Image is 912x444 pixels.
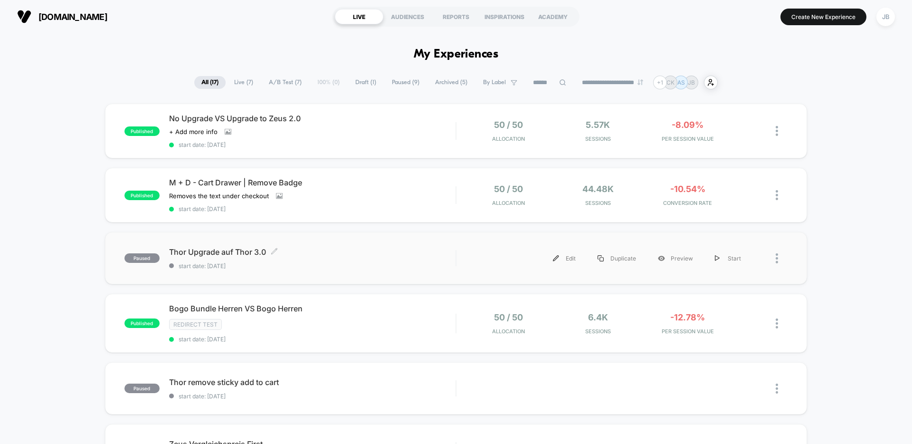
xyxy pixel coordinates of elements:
[876,8,895,26] div: JB
[169,178,456,187] span: M + D - Cart Drawer | Remove Badge
[432,9,480,24] div: REPORTS
[169,336,456,343] span: start date: [DATE]
[124,319,160,328] span: published
[124,253,160,263] span: paused
[494,120,523,130] span: 50 / 50
[776,126,778,136] img: close
[715,255,720,261] img: menu
[587,248,647,269] div: Duplicate
[529,9,577,24] div: ACADEMY
[428,76,475,89] span: Archived ( 5 )
[653,76,667,89] div: + 1
[414,48,499,61] h1: My Experiences
[645,328,730,335] span: PER SESSION VALUE
[556,328,641,335] span: Sessions
[670,312,705,322] span: -12.78%
[480,9,529,24] div: INSPIRATIONS
[704,248,752,269] div: Start
[169,192,269,200] span: Removes the text under checkout
[385,76,427,89] span: Paused ( 9 )
[556,200,641,206] span: Sessions
[670,184,705,194] span: -10.54%
[688,79,695,86] p: JB
[14,9,110,24] button: [DOMAIN_NAME]
[494,184,523,194] span: 50 / 50
[556,135,641,142] span: Sessions
[169,205,456,212] span: start date: [DATE]
[586,120,610,130] span: 5.57k
[494,312,523,322] span: 50 / 50
[169,141,456,148] span: start date: [DATE]
[645,200,730,206] span: CONVERSION RATE
[124,126,160,136] span: published
[780,9,866,25] button: Create New Experience
[666,79,674,86] p: CK
[776,384,778,394] img: close
[677,79,685,86] p: AS
[124,191,160,200] span: published
[169,319,222,330] span: Redirect Test
[492,135,525,142] span: Allocation
[169,114,456,123] span: No Upgrade VS Upgrade to Zeus 2.0
[169,128,218,135] span: + Add more info
[169,377,456,387] span: Thor remove sticky add to cart
[637,79,643,85] img: end
[582,184,614,194] span: 44.48k
[169,247,456,257] span: Thor Upgrade auf Thor 3.0
[672,120,703,130] span: -8.09%
[124,384,160,393] span: paused
[776,319,778,328] img: close
[647,248,704,269] div: Preview
[169,393,456,400] span: start date: [DATE]
[483,79,506,86] span: By Label
[492,200,525,206] span: Allocation
[383,9,432,24] div: AUDIENCES
[38,12,107,22] span: [DOMAIN_NAME]
[874,7,898,27] button: JB
[776,190,778,200] img: close
[335,9,383,24] div: LIVE
[492,328,525,335] span: Allocation
[194,76,226,89] span: All ( 17 )
[348,76,383,89] span: Draft ( 1 )
[17,10,31,24] img: Visually logo
[542,248,587,269] div: Edit
[262,76,309,89] span: A/B Test ( 7 )
[169,304,456,313] span: Bogo Bundle Herren VS Bogo Herren
[169,262,456,270] span: start date: [DATE]
[645,135,730,142] span: PER SESSION VALUE
[776,253,778,263] img: close
[227,76,260,89] span: Live ( 7 )
[598,255,604,261] img: menu
[588,312,608,322] span: 6.4k
[553,255,559,261] img: menu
